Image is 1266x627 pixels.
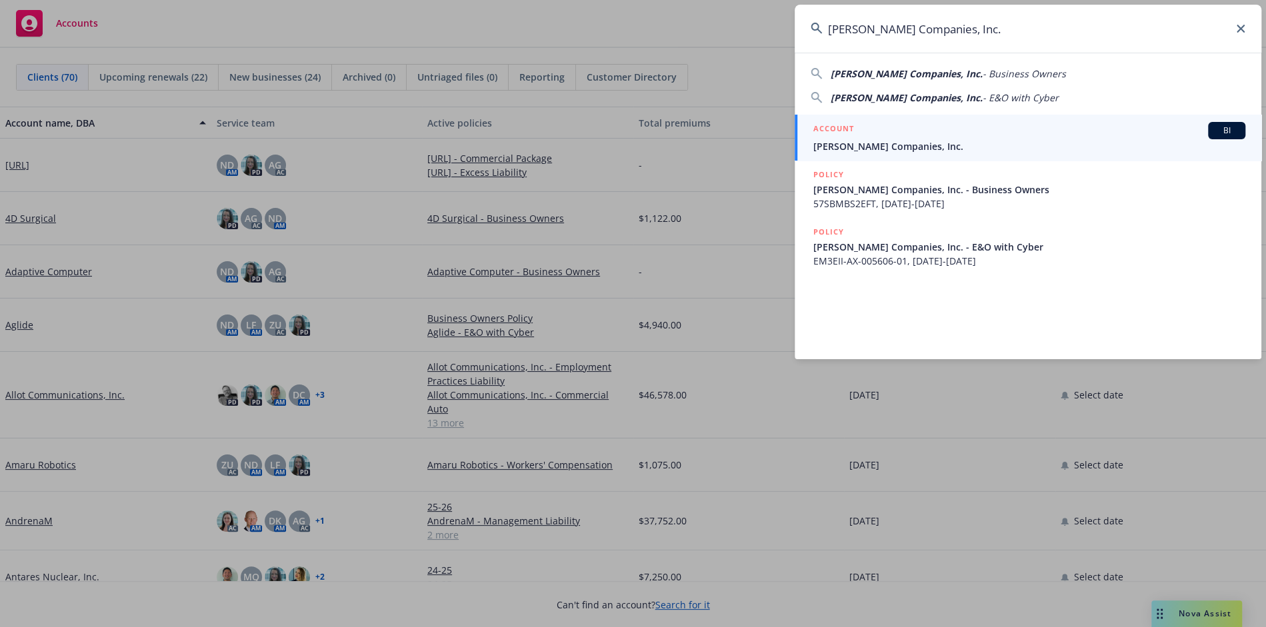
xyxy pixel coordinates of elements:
[813,225,844,239] h5: POLICY
[813,240,1245,254] span: [PERSON_NAME] Companies, Inc. - E&O with Cyber
[813,197,1245,211] span: 57SBMBS2EFT, [DATE]-[DATE]
[813,139,1245,153] span: [PERSON_NAME] Companies, Inc.
[813,183,1245,197] span: [PERSON_NAME] Companies, Inc. - Business Owners
[795,218,1261,275] a: POLICY[PERSON_NAME] Companies, Inc. - E&O with CyberEM3EII-AX-005606-01, [DATE]-[DATE]
[813,168,844,181] h5: POLICY
[813,254,1245,268] span: EM3EII-AX-005606-01, [DATE]-[DATE]
[831,67,983,80] span: [PERSON_NAME] Companies, Inc.
[983,91,1059,104] span: - E&O with Cyber
[813,122,854,138] h5: ACCOUNT
[831,91,983,104] span: [PERSON_NAME] Companies, Inc.
[795,115,1261,161] a: ACCOUNTBI[PERSON_NAME] Companies, Inc.
[795,5,1261,53] input: Search...
[1213,125,1240,137] span: BI
[795,161,1261,218] a: POLICY[PERSON_NAME] Companies, Inc. - Business Owners57SBMBS2EFT, [DATE]-[DATE]
[983,67,1066,80] span: - Business Owners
